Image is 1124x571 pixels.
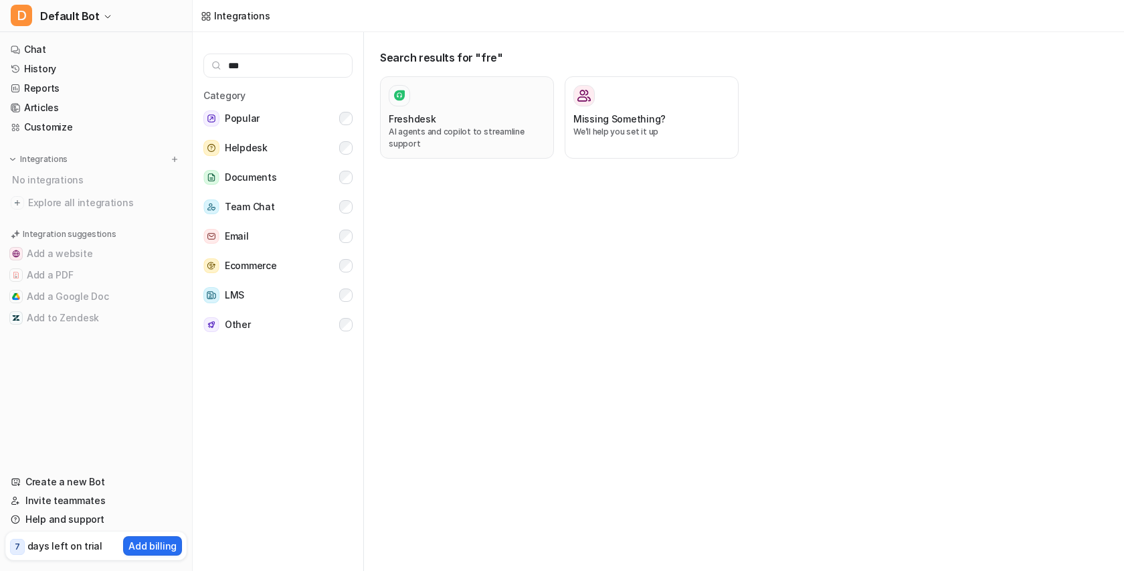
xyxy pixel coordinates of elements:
a: Invite teammates [5,491,187,510]
span: Helpdesk [225,140,268,156]
span: Documents [225,169,276,185]
h3: Missing Something? [573,112,666,126]
button: DocumentsDocuments [203,164,353,191]
button: FreshdeskAI agents and copilot to streamline support [380,76,554,159]
a: Chat [5,40,187,59]
a: Explore all integrations [5,193,187,212]
img: LMS [203,287,219,303]
img: Add a website [12,250,20,258]
img: Documents [203,170,219,185]
button: Add a Google DocAdd a Google Doc [5,286,187,307]
button: Add a websiteAdd a website [5,243,187,264]
img: Popular [203,110,219,127]
a: Help and support [5,510,187,529]
p: days left on trial [27,539,102,553]
span: Popular [225,110,260,127]
img: Add a PDF [12,271,20,279]
img: Team Chat [203,199,219,215]
p: AI agents and copilot to streamline support [389,126,545,150]
p: We’ll help you set it up [573,126,730,138]
img: Add to Zendesk [12,314,20,322]
img: explore all integrations [11,196,24,210]
h3: Search results for "fre" [380,50,1108,66]
img: Add a Google Doc [12,293,20,301]
div: No integrations [8,169,187,191]
a: Integrations [201,9,270,23]
span: Default Bot [40,7,100,25]
span: D [11,5,32,26]
span: LMS [225,287,244,303]
p: 7 [15,541,20,553]
p: Add billing [128,539,177,553]
img: Email [203,229,219,244]
a: Reports [5,79,187,98]
img: expand menu [8,155,17,164]
button: LMSLMS [203,282,353,309]
span: Ecommerce [225,258,276,274]
button: Integrations [5,153,72,166]
a: Create a new Bot [5,473,187,491]
img: Other [203,317,219,333]
button: OtherOther [203,311,353,338]
a: Customize [5,118,187,137]
p: Integration suggestions [23,228,116,240]
h3: Freshdesk [389,112,436,126]
span: Other [225,317,251,333]
button: Add billing [123,536,182,556]
button: EmailEmail [203,223,353,250]
img: Missing Something? [577,89,591,102]
button: Missing Something?Missing Something?We’ll help you set it up [565,76,739,159]
h5: Category [203,88,353,102]
div: Integrations [214,9,270,23]
span: Email [225,228,249,244]
a: Articles [5,98,187,117]
button: Team ChatTeam Chat [203,193,353,220]
a: History [5,60,187,78]
span: Explore all integrations [28,192,181,214]
button: Add to ZendeskAdd to Zendesk [5,307,187,329]
button: HelpdeskHelpdesk [203,135,353,161]
img: Helpdesk [203,140,219,156]
button: Add a PDFAdd a PDF [5,264,187,286]
button: EcommerceEcommerce [203,252,353,279]
p: Integrations [20,154,68,165]
button: PopularPopular [203,105,353,132]
img: Ecommerce [203,258,219,274]
span: Team Chat [225,199,274,215]
img: menu_add.svg [170,155,179,164]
